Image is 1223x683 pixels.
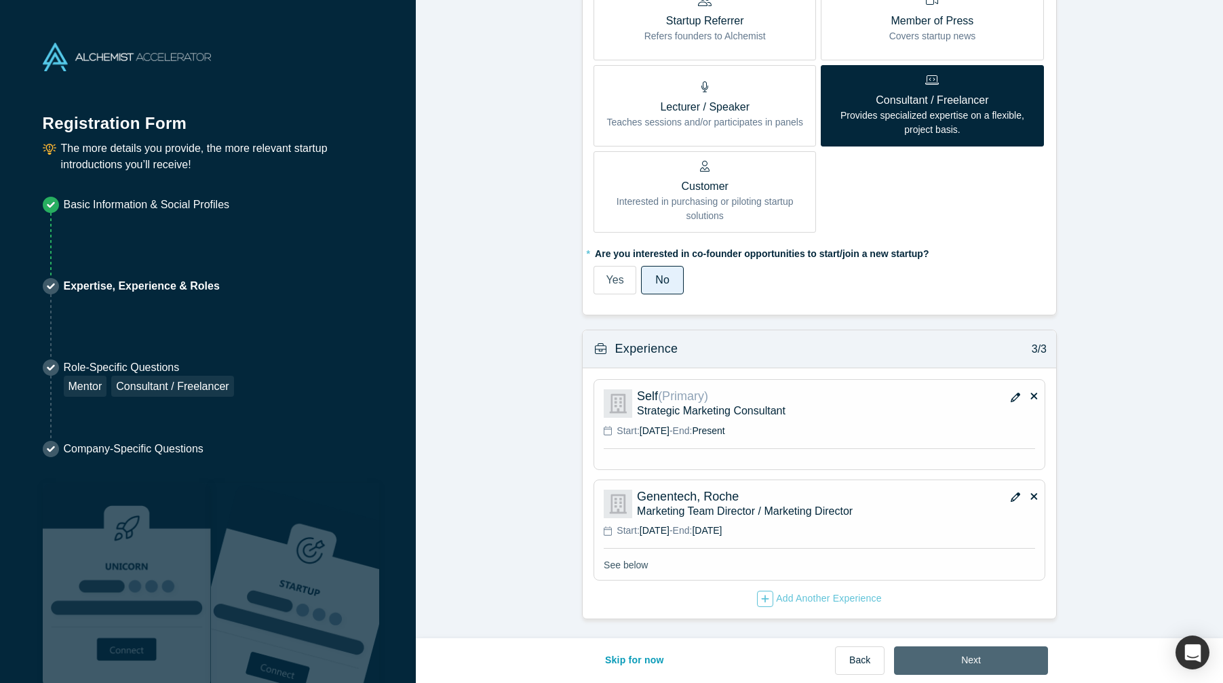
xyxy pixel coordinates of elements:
[637,504,1035,518] p: Marketing Team Director / Marketing Director
[617,525,639,536] span: Start:
[43,483,211,683] img: Robust Technologies
[637,490,935,504] p: Genentech, Roche
[692,525,722,536] span: [DATE]
[604,178,806,195] p: Customer
[61,140,374,173] p: The more details you provide, the more relevant startup introductions you’ll receive!
[831,92,1033,109] p: Consultant / Freelancer
[591,646,678,675] button: Skip for now
[835,646,885,675] button: Back
[756,590,882,608] button: Add Another Experience
[658,389,708,403] span: (Primary)
[617,425,639,436] span: Start:
[606,115,803,130] p: Teaches sessions and/or participates in panels
[655,274,669,286] span: No
[606,99,803,115] p: Lecturer / Speaker
[604,389,632,418] img: Self logo
[617,424,724,438] p: -
[889,29,976,43] p: Covers startup news
[640,525,669,536] span: [DATE]
[64,359,234,376] p: Role-Specific Questions
[644,13,766,29] p: Startup Referrer
[211,483,379,683] img: Prism AI
[637,404,1035,418] p: Strategic Marketing Consultant
[831,109,1033,137] p: Provides specialized expertise on a flexible, project basis.
[64,197,230,213] p: Basic Information & Social Profiles
[640,425,669,436] span: [DATE]
[692,425,724,436] span: Present
[594,242,1045,261] label: Are you interested in co-founder opportunities to start/join a new startup?
[617,524,722,538] p: -
[673,525,693,536] span: End:
[43,97,374,136] h1: Registration Form
[673,425,693,436] span: End:
[644,29,766,43] p: Refers founders to Alchemist
[637,389,935,404] p: Self
[606,274,624,286] span: Yes
[604,195,806,223] p: Interested in purchasing or piloting startup solutions
[111,376,233,397] div: Consultant / Freelancer
[64,278,220,294] p: Expertise, Experience & Roles
[64,376,107,397] div: Mentor
[889,13,976,29] p: Member of Press
[64,441,203,457] p: Company-Specific Questions
[604,490,632,518] img: Genentech, Roche logo
[757,591,882,607] div: Add Another Experience
[1024,341,1047,357] p: 3/3
[894,646,1048,675] button: Next
[615,340,678,358] h3: Experience
[604,560,1035,570] p: See below
[43,43,211,71] img: Alchemist Accelerator Logo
